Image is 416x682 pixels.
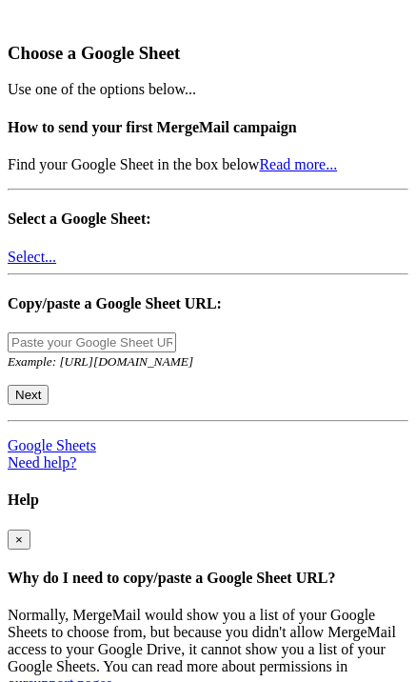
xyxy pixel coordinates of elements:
[8,570,408,587] h4: Why do I need to copy/paste a Google Sheet URL?
[8,530,30,550] button: Close
[8,119,408,136] h4: How to send your first MergeMail campaign
[8,385,49,405] input: Next
[8,437,99,453] a: Google Sheets
[8,211,408,228] h4: Select a Google Sheet:
[8,454,76,471] a: Need help?
[259,156,337,172] a: Read more...
[8,43,408,64] h3: Choose a Google Sheet
[8,354,193,369] small: Example: [URL][DOMAIN_NAME]
[8,249,56,265] a: Select...
[15,532,23,547] span: ×
[8,156,408,173] p: Find your Google Sheet in the box below
[8,81,408,98] p: Use one of the options below...
[8,295,408,312] h4: Copy/paste a Google Sheet URL:
[8,332,176,352] input: Paste your Google Sheet URL here
[8,491,408,509] h4: Help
